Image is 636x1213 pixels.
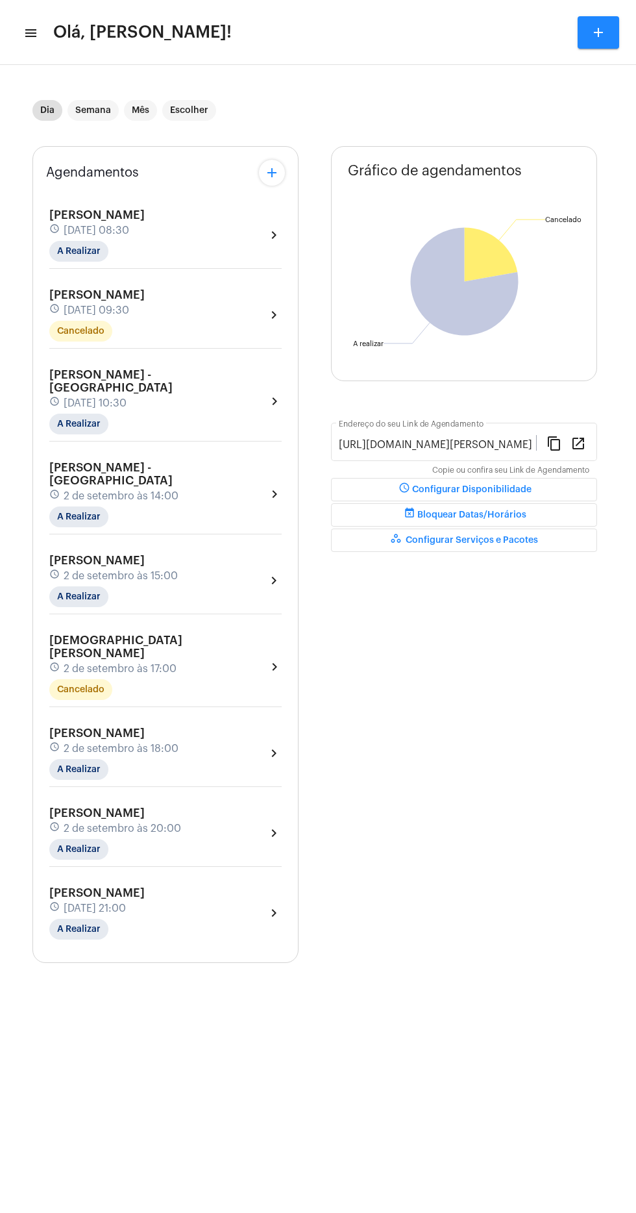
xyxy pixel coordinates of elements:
[49,303,61,318] mat-icon: schedule
[49,506,108,527] mat-chip: A Realizar
[49,555,145,566] span: [PERSON_NAME]
[49,369,173,394] span: [PERSON_NAME] - [GEOGRAPHIC_DATA]
[267,394,282,409] mat-icon: chevron_right
[267,659,282,675] mat-icon: chevron_right
[49,396,61,410] mat-icon: schedule
[49,887,145,899] span: [PERSON_NAME]
[49,901,61,916] mat-icon: schedule
[49,223,61,238] mat-icon: schedule
[67,100,119,121] mat-chip: Semana
[124,100,157,121] mat-chip: Mês
[266,745,282,761] mat-icon: chevron_right
[266,307,282,323] mat-icon: chevron_right
[46,166,139,180] span: Agendamentos
[49,742,61,756] mat-icon: schedule
[64,903,126,914] span: [DATE] 21:00
[348,163,522,179] span: Gráfico de agendamentos
[264,165,280,181] mat-icon: add
[545,216,581,223] text: Cancelado
[64,490,178,502] span: 2 de setembro às 14:00
[570,435,586,451] mat-icon: open_in_new
[331,529,597,552] button: Configurar Serviços e Pacotes
[49,241,108,262] mat-chip: A Realizar
[266,905,282,921] mat-icon: chevron_right
[49,759,108,780] mat-chip: A Realizar
[331,478,597,501] button: Configurar Disponibilidade
[49,209,145,221] span: [PERSON_NAME]
[32,100,62,121] mat-chip: Dia
[397,485,532,494] span: Configurar Disponibilidade
[432,466,589,475] mat-hint: Copie ou confira seu Link de Agendamento
[49,414,108,434] mat-chip: A Realizar
[591,25,606,40] mat-icon: add
[49,727,145,739] span: [PERSON_NAME]
[162,100,216,121] mat-chip: Escolher
[266,573,282,588] mat-icon: chevron_right
[267,486,282,502] mat-icon: chevron_right
[64,823,181,834] span: 2 de setembro às 20:00
[49,321,112,342] mat-chip: Cancelado
[49,839,108,860] mat-chip: A Realizar
[339,439,536,451] input: Link
[49,821,61,836] mat-icon: schedule
[53,22,232,43] span: Olá, [PERSON_NAME]!
[402,507,417,523] mat-icon: event_busy
[49,807,145,819] span: [PERSON_NAME]
[49,586,108,607] mat-chip: A Realizar
[49,634,182,659] span: [DEMOGRAPHIC_DATA][PERSON_NAME]
[64,743,178,755] span: 2 de setembro às 18:00
[64,570,178,582] span: 2 de setembro às 15:00
[266,825,282,841] mat-icon: chevron_right
[64,397,127,409] span: [DATE] 10:30
[64,225,129,236] span: [DATE] 08:30
[402,510,526,519] span: Bloquear Datas/Horários
[49,462,173,486] span: [PERSON_NAME] - [GEOGRAPHIC_DATA]
[49,919,108,940] mat-chip: A Realizar
[390,532,406,548] mat-icon: workspaces_outlined
[390,536,538,545] span: Configurar Serviços e Pacotes
[64,663,177,675] span: 2 de setembro às 17:00
[64,305,129,316] span: [DATE] 09:30
[49,289,145,301] span: [PERSON_NAME]
[49,679,112,700] mat-chip: Cancelado
[23,25,36,41] mat-icon: sidenav icon
[266,227,282,243] mat-icon: chevron_right
[49,489,61,503] mat-icon: schedule
[397,482,412,497] mat-icon: schedule
[49,569,61,583] mat-icon: schedule
[353,340,384,347] text: A realizar
[331,503,597,527] button: Bloquear Datas/Horários
[546,435,562,451] mat-icon: content_copy
[49,662,61,676] mat-icon: schedule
